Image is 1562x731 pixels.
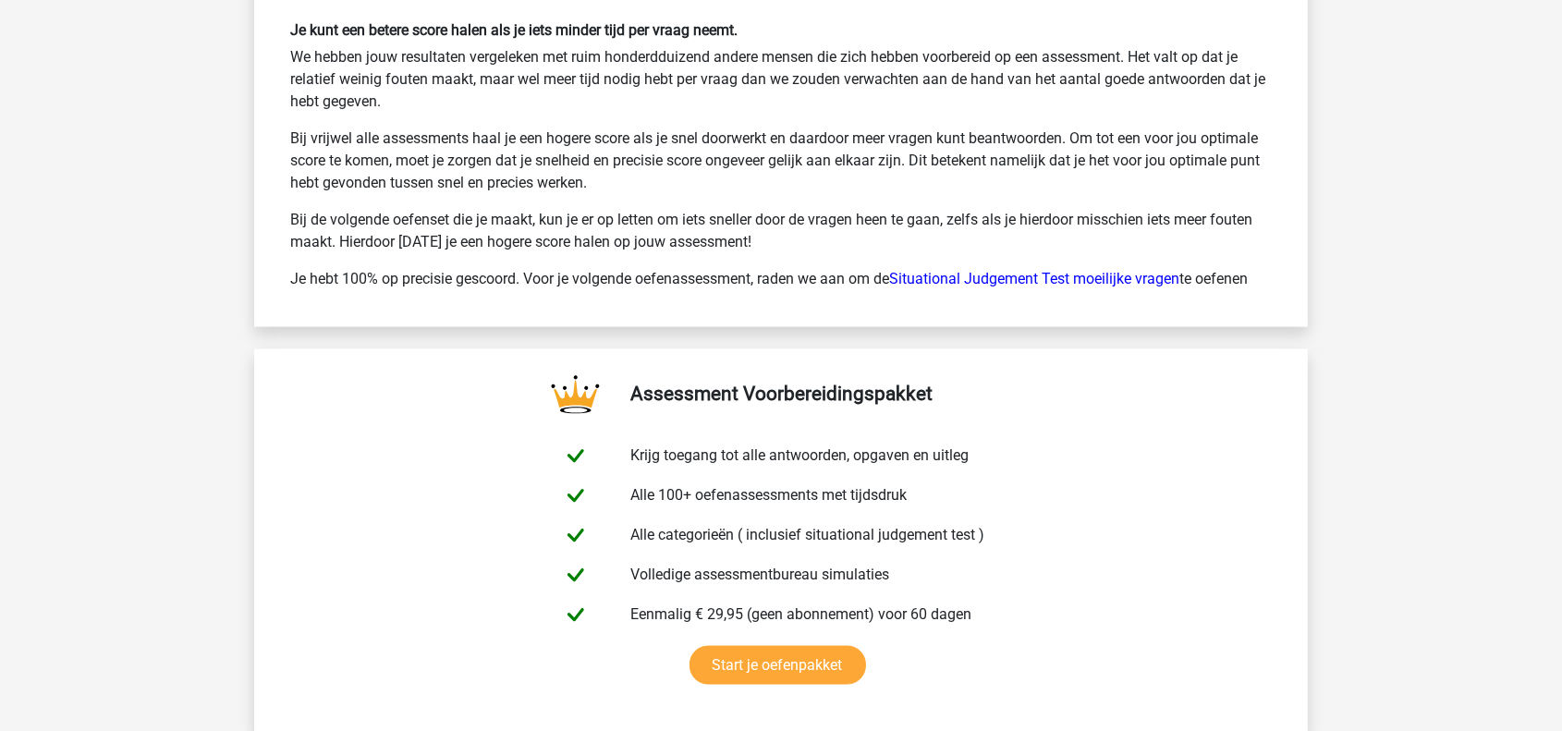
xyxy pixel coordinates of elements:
[290,46,1272,113] p: We hebben jouw resultaten vergeleken met ruim honderdduizend andere mensen die zich hebben voorbe...
[290,21,1272,39] h6: Je kunt een betere score halen als je iets minder tijd per vraag neemt.
[889,270,1179,287] a: Situational Judgement Test moeilijke vragen
[689,646,866,685] a: Start je oefenpakket
[290,128,1272,194] p: Bij vrijwel alle assessments haal je een hogere score als je snel doorwerkt en daardoor meer vrag...
[290,268,1272,290] p: Je hebt 100% op precisie gescoord. Voor je volgende oefenassessment, raden we aan om de te oefenen
[290,209,1272,253] p: Bij de volgende oefenset die je maakt, kun je er op letten om iets sneller door de vragen heen te...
